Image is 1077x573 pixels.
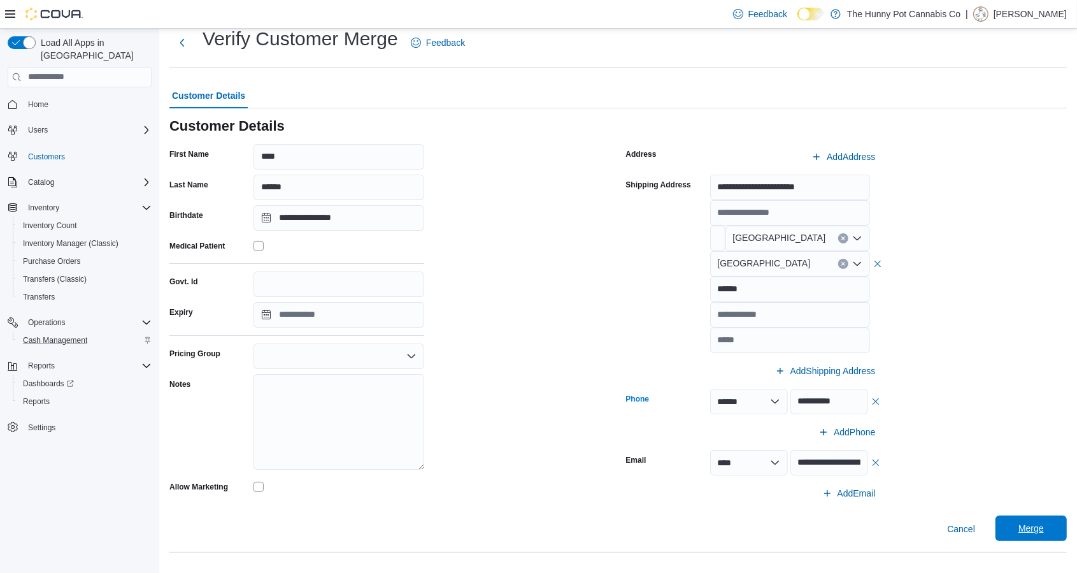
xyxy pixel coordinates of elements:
[13,288,157,306] button: Transfers
[28,317,66,328] span: Operations
[169,241,225,251] label: Medical Patient
[770,358,881,384] button: AddShipping Address
[626,394,650,404] label: Phone
[28,125,48,135] span: Users
[18,289,152,305] span: Transfers
[169,180,208,190] label: Last Name
[169,307,193,317] label: Expiry
[23,149,70,164] a: Customers
[28,203,59,213] span: Inventory
[169,277,198,287] label: Govt. Id
[806,144,880,170] button: AddAddress
[13,375,157,393] a: Dashboards
[18,272,92,287] a: Transfers (Classic)
[3,314,157,331] button: Operations
[426,36,465,49] span: Feedback
[203,26,398,52] h1: Verify Customer Merge
[23,200,152,215] span: Inventory
[966,6,968,22] p: |
[172,83,245,108] span: Customer Details
[23,274,87,284] span: Transfers (Classic)
[994,6,1067,22] p: [PERSON_NAME]
[3,173,157,191] button: Catalog
[13,235,157,252] button: Inventory Manager (Classic)
[626,455,646,465] label: Email
[23,358,152,374] span: Reports
[18,376,79,391] a: Dashboards
[18,394,55,409] a: Reports
[834,426,875,439] span: Add Phone
[817,481,881,506] button: AddEmail
[169,30,195,55] button: Next
[813,419,880,445] button: AddPhone
[995,516,1067,541] button: Merge
[23,122,152,138] span: Users
[23,419,152,435] span: Settings
[13,393,157,410] button: Reports
[3,418,157,437] button: Settings
[18,218,82,233] a: Inventory Count
[18,333,92,348] a: Cash Management
[18,254,152,269] span: Purchase Orders
[23,396,50,407] span: Reports
[942,516,980,542] button: Cancel
[790,365,876,377] span: Add Shipping Address
[23,96,152,112] span: Home
[169,349,220,359] label: Pricing Group
[23,122,53,138] button: Users
[169,149,209,159] label: First Name
[733,230,826,245] span: [GEOGRAPHIC_DATA]
[728,1,792,27] a: Feedback
[169,210,203,221] label: Birthdate
[626,149,657,159] label: Address
[23,292,55,302] span: Transfers
[23,175,152,190] span: Catalog
[23,315,71,330] button: Operations
[23,221,77,231] span: Inventory Count
[23,335,87,345] span: Cash Management
[23,97,53,112] a: Home
[23,315,152,330] span: Operations
[23,148,152,164] span: Customers
[18,333,152,348] span: Cash Management
[253,302,424,328] input: Press the down key to open a popover containing a calendar.
[973,6,988,22] div: Dillon Marquez
[3,199,157,217] button: Inventory
[23,379,74,389] span: Dashboards
[18,218,152,233] span: Inventory Count
[947,523,975,535] span: Cancel
[18,289,60,305] a: Transfers
[169,482,228,492] label: Allow Marketing
[28,152,65,162] span: Customers
[838,233,848,243] button: Clear input
[23,175,59,190] button: Catalog
[18,236,152,251] span: Inventory Manager (Classic)
[18,254,86,269] a: Purchase Orders
[626,180,691,190] label: Shipping Address
[827,150,875,163] span: Add Address
[838,487,876,500] span: Add Email
[169,379,190,389] label: Notes
[23,420,61,435] a: Settings
[3,121,157,139] button: Users
[23,200,64,215] button: Inventory
[23,256,81,266] span: Purchase Orders
[23,238,118,249] span: Inventory Manager (Classic)
[28,99,48,110] span: Home
[169,119,285,134] h3: Customer Details
[718,256,811,271] span: [GEOGRAPHIC_DATA]
[13,270,157,288] button: Transfers (Classic)
[18,394,152,409] span: Reports
[23,358,60,374] button: Reports
[1018,522,1044,535] span: Merge
[28,361,55,371] span: Reports
[28,177,54,187] span: Catalog
[406,351,417,361] button: Open list of options
[838,259,848,269] button: Clear input
[8,90,152,470] nav: Complex example
[3,357,157,375] button: Reports
[36,36,152,62] span: Load All Apps in [GEOGRAPHIC_DATA]
[847,6,960,22] p: The Hunny Pot Cannabis Co
[852,233,862,243] button: Open list of options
